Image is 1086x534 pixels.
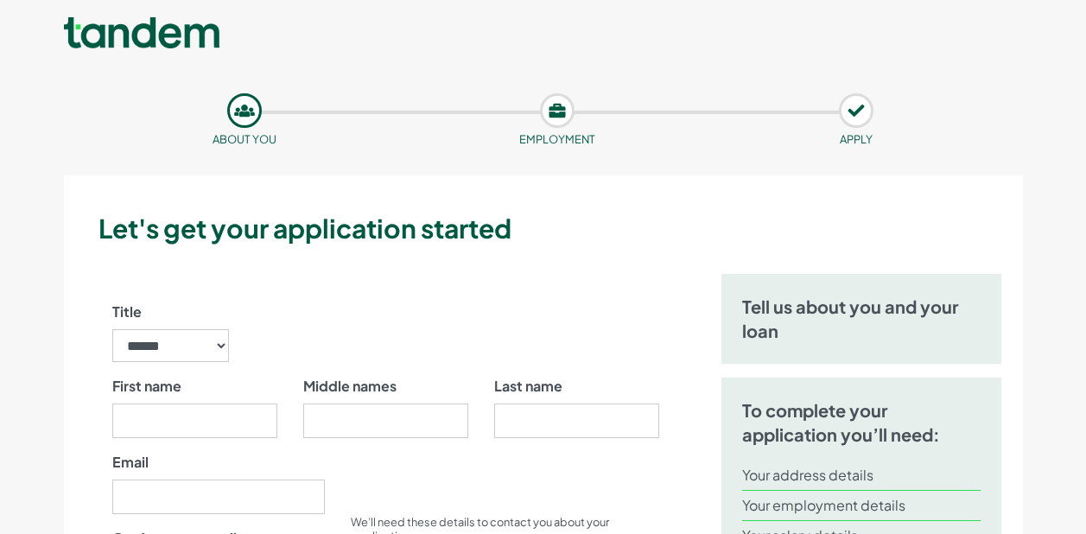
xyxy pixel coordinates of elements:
[494,376,562,397] label: Last name
[303,376,397,397] label: Middle names
[840,132,873,146] small: APPLY
[213,132,276,146] small: About you
[519,132,595,146] small: Employment
[742,461,981,491] li: Your address details
[98,210,1016,246] h3: Let's get your application started
[112,376,181,397] label: First name
[112,452,149,473] label: Email
[742,491,981,521] li: Your employment details
[742,398,981,447] h5: To complete your application you’ll need:
[112,302,142,322] label: Title
[742,295,981,343] h5: Tell us about you and your loan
